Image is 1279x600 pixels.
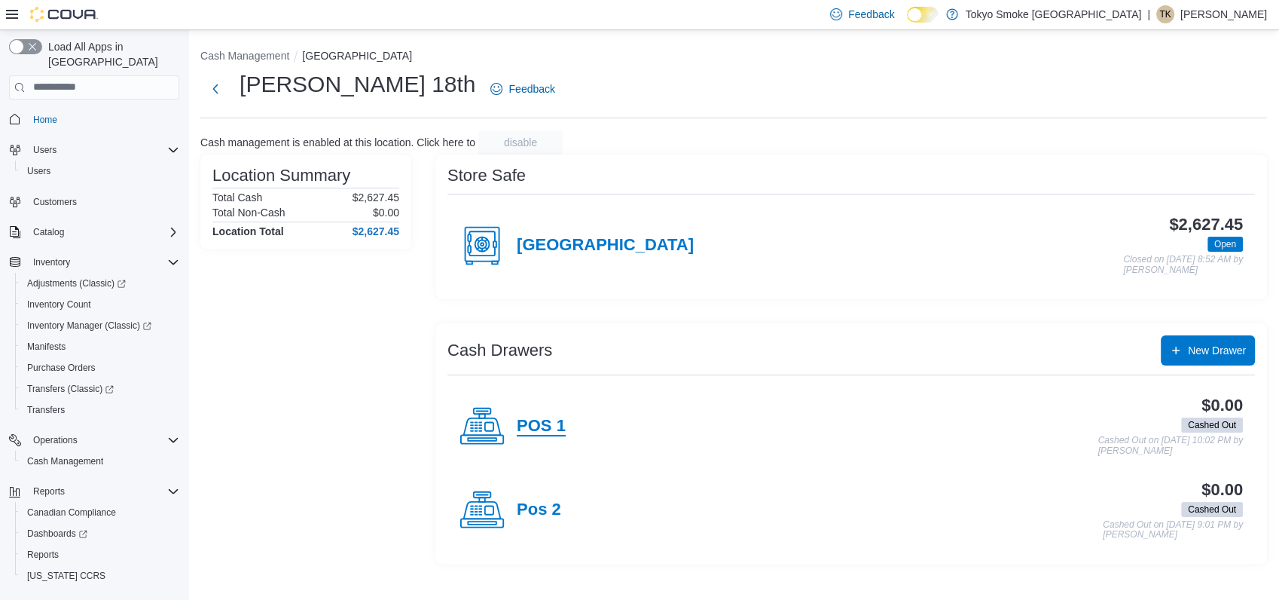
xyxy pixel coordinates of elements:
span: Adjustments (Classic) [21,274,179,292]
button: Catalog [3,222,185,243]
span: Operations [33,434,78,446]
span: TK [1159,5,1171,23]
span: Reports [27,549,59,561]
button: Operations [3,430,185,451]
span: Reports [27,482,179,501]
span: disable [504,135,537,150]
button: Inventory [27,253,76,271]
span: Users [21,162,179,180]
span: Inventory [27,253,179,271]
span: Customers [27,192,179,211]
span: Cash Management [27,455,103,467]
button: Purchase Orders [15,357,185,378]
span: Inventory Count [21,295,179,314]
span: Dashboards [21,525,179,543]
span: Cashed Out [1188,503,1236,516]
span: Load All Apps in [GEOGRAPHIC_DATA] [42,39,179,69]
a: Home [27,111,63,129]
a: Adjustments (Classic) [21,274,132,292]
span: Catalog [33,226,64,238]
a: Customers [27,193,83,211]
button: Users [27,141,63,159]
a: Adjustments (Classic) [15,273,185,294]
span: Transfers (Classic) [27,383,114,395]
a: Purchase Orders [21,359,102,377]
button: Users [15,161,185,182]
button: New Drawer [1161,335,1255,366]
h4: [GEOGRAPHIC_DATA] [517,236,694,256]
nav: An example of EuiBreadcrumbs [200,48,1267,66]
p: Closed on [DATE] 8:52 AM by [PERSON_NAME] [1123,255,1243,275]
span: Purchase Orders [21,359,179,377]
p: Cashed Out on [DATE] 10:02 PM by [PERSON_NAME] [1097,436,1243,456]
span: Transfers [21,401,179,419]
p: $2,627.45 [353,191,399,204]
span: Home [33,114,57,126]
span: Transfers [27,404,65,416]
h3: $0.00 [1201,396,1243,415]
a: Manifests [21,338,72,356]
button: Reports [27,482,71,501]
a: Inventory Manager (Classic) [15,315,185,336]
a: Inventory Manager (Classic) [21,317,157,335]
h4: POS 1 [517,417,566,436]
h4: Location Total [212,225,284,237]
span: Canadian Compliance [27,507,116,519]
h6: Total Non-Cash [212,207,285,219]
span: Inventory [33,256,70,268]
img: Cova [30,7,98,22]
span: Canadian Compliance [21,504,179,522]
button: Transfers [15,399,185,421]
button: Reports [15,544,185,565]
span: Manifests [21,338,179,356]
span: Catalog [27,223,179,241]
button: Catalog [27,223,70,241]
p: Cash management is enabled at this location. Click here to [200,136,475,148]
p: [PERSON_NAME] [1180,5,1267,23]
span: Users [27,141,179,159]
a: Canadian Compliance [21,504,122,522]
button: Cash Management [200,50,289,62]
button: [GEOGRAPHIC_DATA] [302,50,412,62]
h1: [PERSON_NAME] 18th [240,69,475,99]
span: Reports [33,485,65,497]
span: Manifests [27,341,66,353]
button: Users [3,139,185,161]
a: Inventory Count [21,295,97,314]
span: Customers [33,196,77,208]
p: $0.00 [373,207,399,219]
span: Feedback [508,81,554,96]
span: Cashed Out [1181,502,1243,517]
a: Reports [21,546,65,564]
h4: Pos 2 [517,501,561,520]
span: Reports [21,546,179,564]
span: Operations [27,431,179,449]
button: [US_STATE] CCRS [15,565,185,586]
h3: Store Safe [447,167,526,185]
button: Canadian Compliance [15,502,185,523]
h3: Location Summary [212,167,350,185]
span: Feedback [848,7,894,22]
span: Purchase Orders [27,362,96,374]
button: Cash Management [15,451,185,472]
button: Reports [3,481,185,502]
button: Inventory [3,252,185,273]
span: [US_STATE] CCRS [27,570,105,582]
span: Open [1214,237,1236,251]
span: Home [27,110,179,129]
h3: $0.00 [1201,481,1243,499]
a: Users [21,162,56,180]
a: [US_STATE] CCRS [21,567,111,585]
a: Feedback [484,74,560,104]
a: Transfers [21,401,71,419]
button: Operations [27,431,84,449]
span: Washington CCRS [21,567,179,585]
button: Inventory Count [15,294,185,315]
span: Transfers (Classic) [21,380,179,398]
div: Tristan Kovachik [1156,5,1174,23]
span: Open [1207,237,1243,252]
a: Transfers (Classic) [15,378,185,399]
span: New Drawer [1188,343,1246,358]
span: Cash Management [21,452,179,470]
span: Users [27,165,50,177]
